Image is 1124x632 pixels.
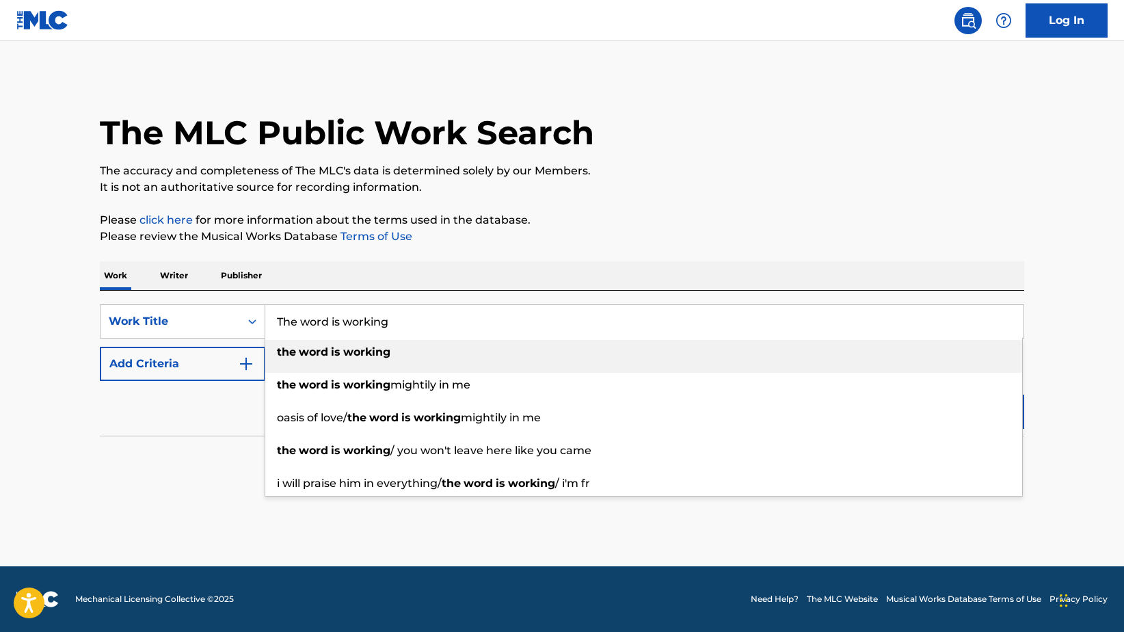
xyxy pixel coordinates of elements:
[299,378,328,391] strong: word
[277,378,296,391] strong: the
[414,411,461,424] strong: working
[100,347,265,381] button: Add Criteria
[442,477,461,490] strong: the
[401,411,411,424] strong: is
[277,411,347,424] span: oasis of love/
[751,593,799,605] a: Need Help?
[331,378,340,391] strong: is
[807,593,878,605] a: The MLC Website
[343,444,390,457] strong: working
[331,444,340,457] strong: is
[299,345,328,358] strong: word
[390,444,591,457] span: / you won't leave here like you came
[16,591,59,607] img: logo
[156,261,192,290] p: Writer
[343,345,390,358] strong: working
[100,228,1024,245] p: Please review the Musical Works Database
[338,230,412,243] a: Terms of Use
[347,411,366,424] strong: the
[277,477,442,490] span: i will praise him in everything/
[100,163,1024,179] p: The accuracy and completeness of The MLC's data is determined solely by our Members.
[990,7,1017,34] div: Help
[238,356,254,372] img: 9d2ae6d4665cec9f34b9.svg
[331,345,340,358] strong: is
[1056,566,1124,632] iframe: Chat Widget
[299,444,328,457] strong: word
[369,411,399,424] strong: word
[995,12,1012,29] img: help
[555,477,590,490] span: / i'm fr
[886,593,1041,605] a: Musical Works Database Terms of Use
[1026,3,1108,38] a: Log In
[16,10,69,30] img: MLC Logo
[139,213,193,226] a: click here
[100,179,1024,196] p: It is not an authoritative source for recording information.
[277,345,296,358] strong: the
[464,477,493,490] strong: word
[277,444,296,457] strong: the
[954,7,982,34] a: Public Search
[1060,580,1068,621] div: Drag
[100,112,594,153] h1: The MLC Public Work Search
[508,477,555,490] strong: working
[100,304,1024,436] form: Search Form
[390,378,470,391] span: mightily in me
[100,261,131,290] p: Work
[75,593,234,605] span: Mechanical Licensing Collective © 2025
[1049,593,1108,605] a: Privacy Policy
[960,12,976,29] img: search
[217,261,266,290] p: Publisher
[109,313,232,330] div: Work Title
[496,477,505,490] strong: is
[100,212,1024,228] p: Please for more information about the terms used in the database.
[461,411,541,424] span: mightily in me
[343,378,390,391] strong: working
